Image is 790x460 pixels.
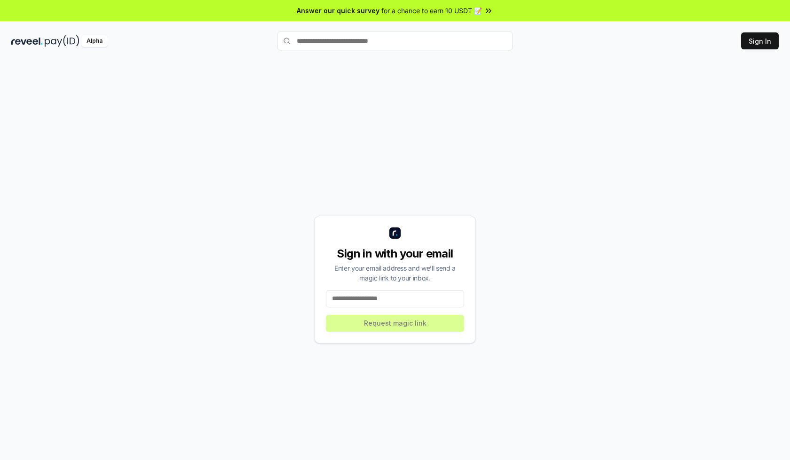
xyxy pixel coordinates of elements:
[81,35,108,47] div: Alpha
[45,35,79,47] img: pay_id
[741,32,779,49] button: Sign In
[297,6,379,16] span: Answer our quick survey
[381,6,482,16] span: for a chance to earn 10 USDT 📝
[326,246,464,261] div: Sign in with your email
[389,227,401,239] img: logo_small
[326,263,464,283] div: Enter your email address and we’ll send a magic link to your inbox.
[11,35,43,47] img: reveel_dark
